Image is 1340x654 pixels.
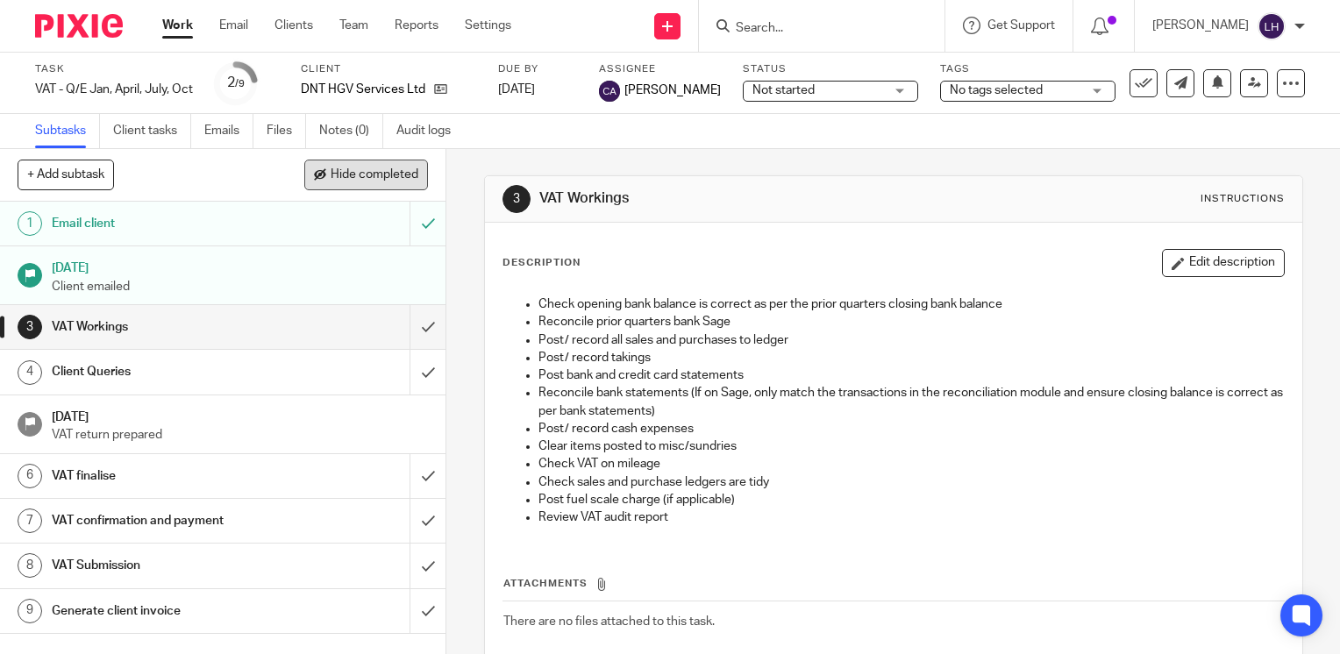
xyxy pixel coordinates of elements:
p: Description [502,256,581,270]
h1: VAT confirmation and payment [52,508,279,534]
p: Reconcile prior quarters bank Sage [538,313,1284,331]
p: Post bank and credit card statements [538,366,1284,384]
a: Subtasks [35,114,100,148]
a: Clients [274,17,313,34]
a: Team [339,17,368,34]
button: Edit description [1162,249,1285,277]
p: Check sales and purchase ledgers are tidy [538,473,1284,491]
a: Emails [204,114,253,148]
label: Tags [940,62,1115,76]
p: DNT HGV Services Ltd [301,81,425,98]
h1: [DATE] [52,255,429,277]
span: Hide completed [331,168,418,182]
label: Due by [498,62,577,76]
p: Review VAT audit report [538,508,1284,526]
span: [PERSON_NAME] [624,82,721,99]
p: Check opening bank balance is correct as per the prior quarters closing bank balance [538,295,1284,313]
div: VAT - Q/E Jan, April, July, Oct [35,81,193,98]
small: /9 [235,79,245,89]
a: Files [267,114,306,148]
a: Settings [465,17,511,34]
div: 3 [18,315,42,339]
a: Audit logs [396,114,464,148]
p: Client emailed [52,278,429,295]
div: 9 [18,599,42,623]
div: 8 [18,553,42,578]
h1: VAT Workings [539,189,930,208]
span: [DATE] [498,83,535,96]
div: 7 [18,508,42,533]
div: 4 [18,360,42,385]
img: svg%3E [1258,12,1286,40]
a: Notes (0) [319,114,383,148]
div: 2 [227,73,245,93]
span: Get Support [987,19,1055,32]
div: 6 [18,464,42,488]
a: Email [219,17,248,34]
button: + Add subtask [18,160,114,189]
label: Task [35,62,193,76]
h1: VAT finalise [52,463,279,489]
p: Post fuel scale charge (if applicable) [538,491,1284,508]
p: Clear items posted to misc/sundries [538,437,1284,455]
a: Reports [395,17,438,34]
label: Status [743,62,918,76]
label: Client [301,62,476,76]
h1: VAT Submission [52,552,279,579]
div: 3 [502,185,531,213]
h1: Email client [52,210,279,237]
p: Reconcile bank statements (If on Sage, only match the transactions in the reconciliation module a... [538,384,1284,420]
label: Assignee [599,62,721,76]
p: Check VAT on mileage [538,455,1284,473]
p: Post/ record takings [538,349,1284,366]
h1: Generate client invoice [52,598,279,624]
span: Attachments [503,579,588,588]
h1: VAT Workings [52,314,279,340]
h1: Client Queries [52,359,279,385]
p: Post/ record all sales and purchases to ledger [538,331,1284,349]
span: Not started [752,84,815,96]
input: Search [734,21,892,37]
p: Post/ record cash expenses [538,420,1284,437]
span: No tags selected [950,84,1043,96]
h1: [DATE] [52,404,429,426]
div: 1 [18,211,42,236]
button: Hide completed [304,160,428,189]
img: svg%3E [599,81,620,102]
p: VAT return prepared [52,426,429,444]
span: There are no files attached to this task. [503,615,715,628]
img: Pixie [35,14,123,38]
p: [PERSON_NAME] [1152,17,1249,34]
a: Work [162,17,193,34]
a: Client tasks [113,114,191,148]
div: Instructions [1201,192,1285,206]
